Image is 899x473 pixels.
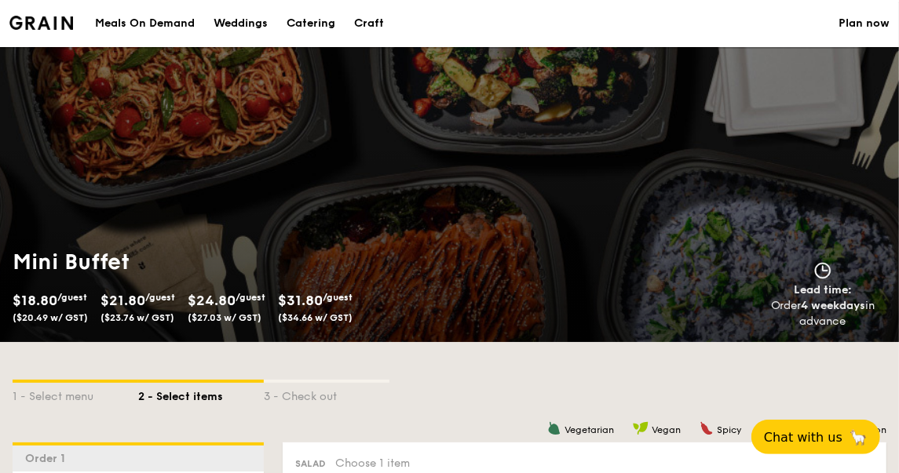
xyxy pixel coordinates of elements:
span: Vegetarian [565,424,614,435]
span: ($34.66 w/ GST) [278,312,353,323]
span: Choose 1 item [335,457,410,470]
img: icon-vegan.f8ff3823.svg [633,421,649,435]
span: Lead time: [794,283,852,297]
span: /guest [145,292,175,303]
span: ($20.49 w/ GST) [13,312,88,323]
span: ($23.76 w/ GST) [100,312,174,323]
span: $31.80 [278,292,323,309]
div: Order in advance [754,298,893,329]
span: 🦙 [849,428,868,446]
span: ($27.03 w/ GST) [188,312,261,323]
span: Spicy [717,424,741,435]
span: /guest [57,292,87,303]
img: icon-clock.2db775ea.svg [811,262,835,279]
h1: Mini Buffet [13,248,444,276]
div: 2 - Select items [138,383,264,405]
span: $24.80 [188,292,236,309]
span: $18.80 [13,292,57,309]
a: Logotype [9,16,73,30]
span: /guest [323,292,353,303]
span: Vegan [652,424,681,435]
span: Salad [295,458,326,469]
span: Chat with us [764,430,842,445]
span: /guest [236,292,265,303]
div: 1 - Select menu [13,383,138,405]
img: icon-spicy.37a8142b.svg [700,421,714,435]
img: icon-vegetarian.fe4039eb.svg [547,421,561,435]
button: Chat with us🦙 [751,420,880,454]
span: Order 1 [25,452,71,465]
span: $21.80 [100,292,145,309]
strong: 4 weekdays [802,299,866,312]
div: 3 - Check out [264,383,389,405]
img: Grain [9,16,73,30]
